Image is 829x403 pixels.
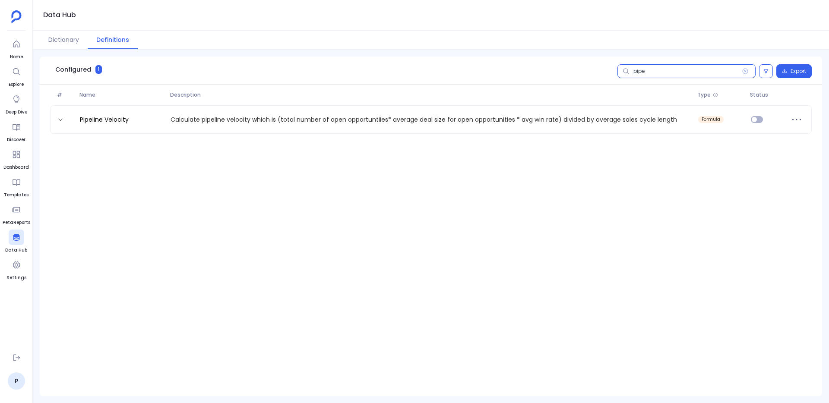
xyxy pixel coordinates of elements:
[9,54,24,60] span: Home
[76,115,132,124] a: Pipeline Velocity
[3,147,29,171] a: Dashboard
[7,119,25,143] a: Discover
[167,115,695,124] p: Calculate pipeline velocity which is (total number of open opportuntiies* average deal size for o...
[5,230,27,254] a: Data Hub
[697,91,711,98] span: Type
[55,65,91,74] span: Configured
[6,274,26,281] span: Settings
[43,9,76,21] h1: Data Hub
[3,164,29,171] span: Dashboard
[3,219,30,226] span: PetaReports
[88,31,138,49] button: Definitions
[9,64,24,88] a: Explore
[9,81,24,88] span: Explore
[4,174,28,198] a: Templates
[4,192,28,198] span: Templates
[5,247,27,254] span: Data Hub
[6,109,27,116] span: Deep Dive
[167,91,694,98] span: Description
[54,91,76,98] span: #
[617,64,756,78] input: Search definitions
[776,64,812,78] button: Export
[8,372,25,390] a: P
[747,91,784,98] span: Status
[9,36,24,60] a: Home
[40,31,88,49] button: Dictionary
[791,68,806,75] span: Export
[3,202,30,226] a: PetaReports
[702,117,720,122] span: formula
[7,136,25,143] span: Discover
[6,257,26,281] a: Settings
[76,91,166,98] span: Name
[95,65,102,74] span: 1
[6,91,27,116] a: Deep Dive
[11,10,22,23] img: petavue logo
